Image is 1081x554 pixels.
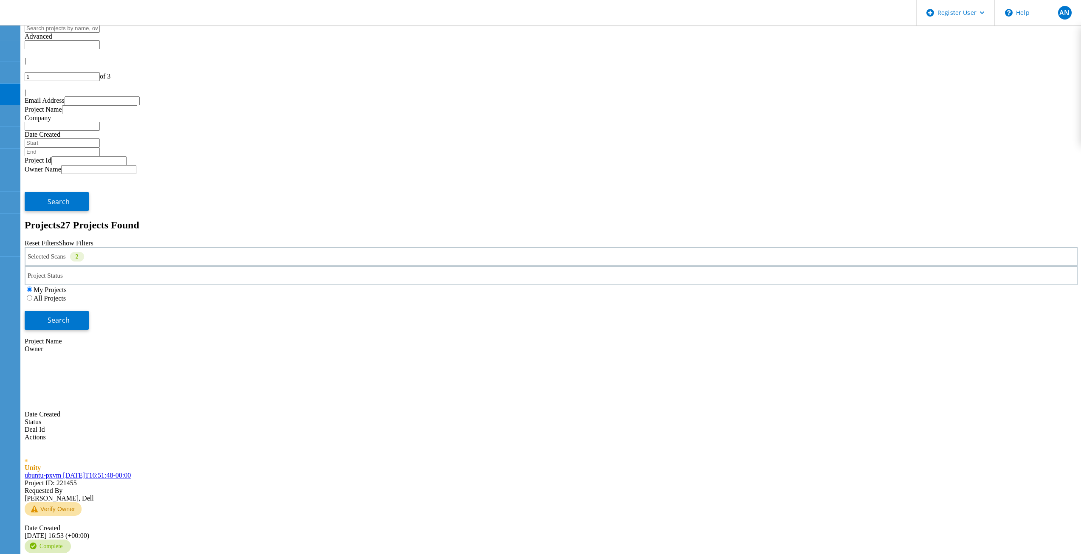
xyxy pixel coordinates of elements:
[25,433,1078,441] div: Actions
[8,17,100,24] a: Live Optics Dashboard
[25,540,71,553] div: Complete
[25,418,1078,426] div: Status
[25,57,1078,65] div: |
[25,157,51,164] label: Project Id
[25,147,100,156] input: End
[25,345,1078,353] div: Owner
[25,97,65,104] label: Email Address
[34,286,67,293] label: My Projects
[25,524,1078,532] div: Date Created
[59,239,93,247] a: Show Filters
[25,487,1078,502] div: [PERSON_NAME], Dell
[25,247,1078,266] div: Selected Scans
[25,502,82,516] button: Verify Owner
[1059,9,1070,16] span: AN
[25,24,100,33] input: Search projects by name, owner, ID, company, etc
[25,138,100,147] input: Start
[25,131,60,138] label: Date Created
[25,192,89,211] button: Search
[100,73,110,80] span: of 3
[25,353,1078,418] div: Date Created
[60,219,139,231] span: 27 Projects Found
[25,114,51,121] label: Company
[48,197,70,206] span: Search
[25,106,62,113] label: Project Name
[25,33,52,40] span: Advanced
[25,524,1078,540] div: [DATE] 16:53 (+00:00)
[25,337,1078,345] div: Project Name
[25,89,1078,96] div: |
[25,266,1078,285] div: Project Status
[25,426,1078,433] div: Deal Id
[1005,9,1013,17] svg: \n
[25,487,1078,495] div: Requested By
[25,479,77,487] span: Project ID: 221455
[70,252,84,262] div: 2
[25,311,89,330] button: Search
[25,464,41,471] span: Unity
[25,239,59,247] a: Reset Filters
[25,166,61,173] label: Owner Name
[25,219,60,231] b: Projects
[48,315,70,325] span: Search
[34,295,66,302] label: All Projects
[25,472,131,479] a: ubuntu-pxvm [DATE]T16:51:48-00:00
